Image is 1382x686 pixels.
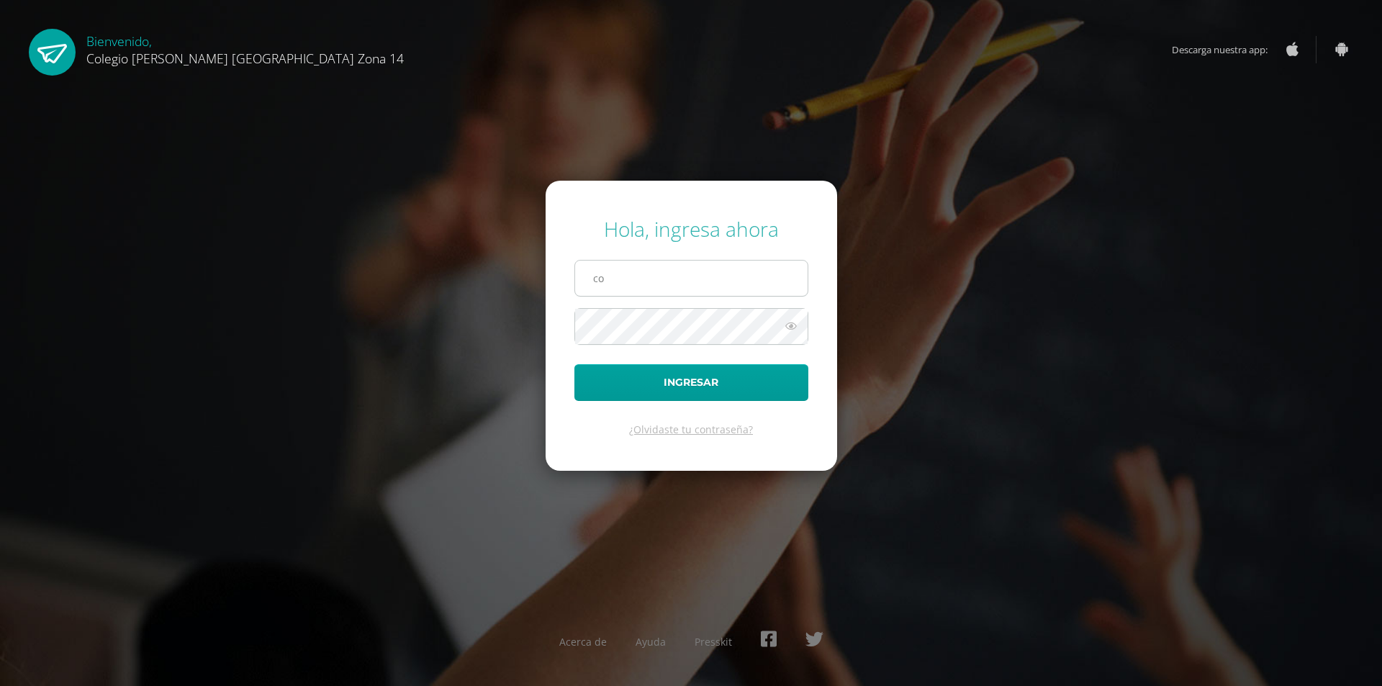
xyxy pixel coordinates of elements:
[1172,36,1282,63] span: Descarga nuestra app:
[629,423,753,436] a: ¿Olvidaste tu contraseña?
[574,364,808,401] button: Ingresar
[575,261,808,296] input: Correo electrónico o usuario
[636,635,666,649] a: Ayuda
[86,50,404,67] span: Colegio [PERSON_NAME] [GEOGRAPHIC_DATA] Zona 14
[559,635,607,649] a: Acerca de
[695,635,732,649] a: Presskit
[86,29,404,67] div: Bienvenido,
[574,215,808,243] div: Hola, ingresa ahora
